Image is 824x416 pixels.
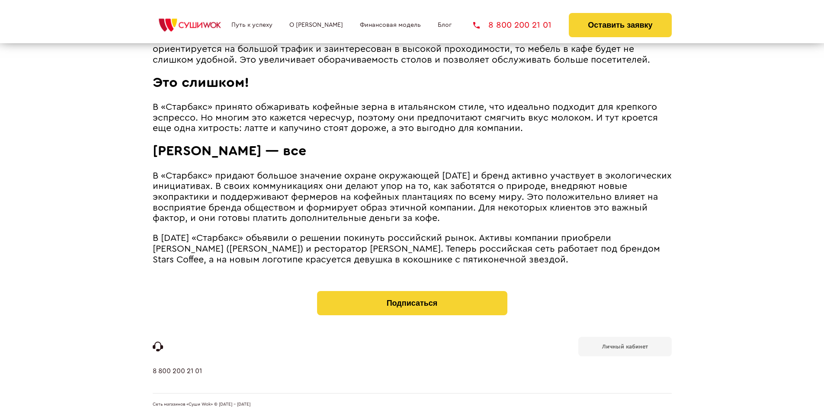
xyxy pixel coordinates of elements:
span: В «Старбакс» принято обжаривать кофейные зерна в итальянском стиле, что идеально подходит для кре... [153,102,658,133]
span: Однако заведение не всегда нацелено на то, чтобы гости задерживались как можно дольше. Компания о... [153,23,657,64]
a: Личный кабинет [578,337,672,356]
button: Подписаться [317,291,507,315]
a: Блог [438,22,452,29]
span: В [DATE] «Старбакс» объявили о решении покинуть российский рынок. Активы компании приобрели [PERS... [153,234,660,264]
a: Финансовая модель [360,22,421,29]
a: 8 800 200 21 01 [473,21,551,29]
span: 8 800 200 21 01 [488,21,551,29]
span: В «Старбакс» придают большое значение охране окружающей [DATE] и бренд активно участвует в эколог... [153,171,672,223]
span: Сеть магазинов «Суши Wok» © [DATE] - [DATE] [153,402,250,407]
span: [PERSON_NAME] ― все [153,144,306,158]
a: 8 800 200 21 01 [153,367,202,393]
b: Личный кабинет [602,344,648,349]
span: Это слишком! [153,76,249,90]
a: Путь к успеху [231,22,273,29]
a: О [PERSON_NAME] [289,22,343,29]
button: Оставить заявку [569,13,671,37]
